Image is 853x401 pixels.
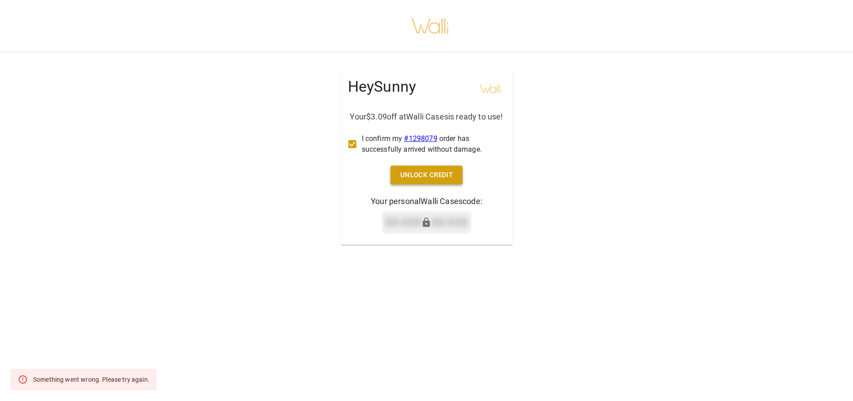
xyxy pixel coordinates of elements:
[390,166,463,184] button: Unlock Credit
[362,133,498,155] p: I confirm my order has successfully arrived without damage.
[348,77,416,96] h4: Hey Sunny
[404,134,437,143] a: #1298079
[385,214,468,230] p: XX-XXX - XX-XXX
[371,195,482,207] p: Your personal Walli Cases code:
[476,77,506,100] div: Walli Cases
[411,7,450,45] img: walli-inc.myshopify.com
[350,111,503,123] p: Your $3.09 off at Walli Cases is ready to use!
